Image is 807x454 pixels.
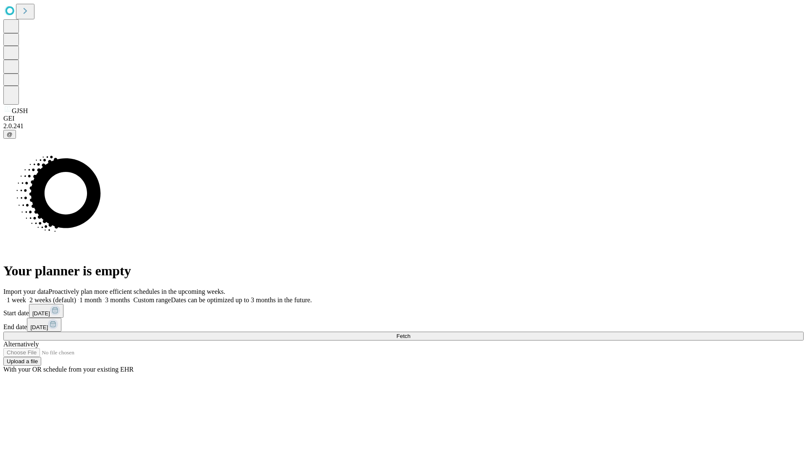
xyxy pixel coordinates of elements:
span: Custom range [133,296,171,304]
button: [DATE] [27,318,61,332]
span: Dates can be optimized up to 3 months in the future. [171,296,312,304]
span: Alternatively [3,340,39,348]
span: Import your data [3,288,49,295]
span: [DATE] [30,324,48,330]
button: @ [3,130,16,139]
span: 2 weeks (default) [29,296,76,304]
div: GEI [3,115,804,122]
div: End date [3,318,804,332]
span: Proactively plan more efficient schedules in the upcoming weeks. [49,288,225,295]
span: @ [7,131,13,137]
span: With your OR schedule from your existing EHR [3,366,134,373]
h1: Your planner is empty [3,263,804,279]
div: 2.0.241 [3,122,804,130]
button: Upload a file [3,357,41,366]
button: [DATE] [29,304,63,318]
span: 3 months [105,296,130,304]
span: 1 month [79,296,102,304]
span: GJSH [12,107,28,114]
span: [DATE] [32,310,50,317]
button: Fetch [3,332,804,340]
span: Fetch [396,333,410,339]
span: 1 week [7,296,26,304]
div: Start date [3,304,804,318]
